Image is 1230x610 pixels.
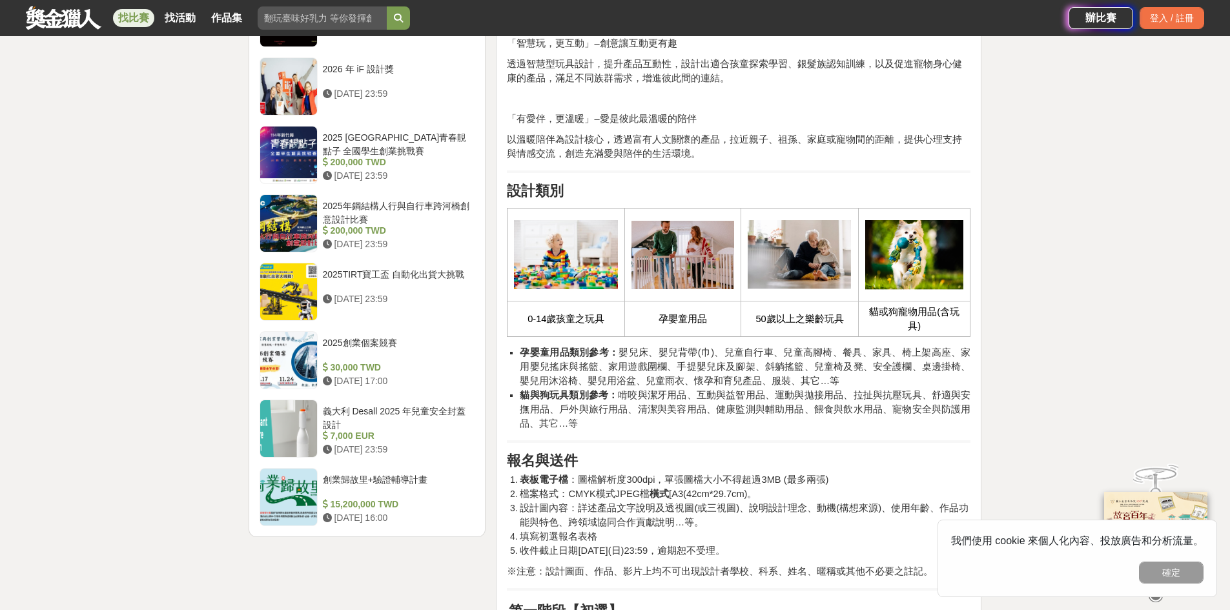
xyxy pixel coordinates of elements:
span: 透過智慧型玩具設計，提升產品互動性，設計出適合孩童探索學習、銀髮族認知訓練，以及促進寵物身心健康的產品，滿足不同族群需求，增進彼此間的連結。 [507,59,962,83]
span: 設計圖內容：詳述產品文字說明及透視圖(或三視圖)、說明設計理念、動機(構想來源)、使用年齡、作品功能與特色、跨領域協同合作貢獻說明…等。 [520,503,969,527]
img: f7dd345d-5508-4ae7-baa2-0f7e1eb8328a.png [748,220,852,289]
span: 檔案格式：CMYK模式JPEG檔 [A3(42cm*29.7cm)。 [520,489,757,499]
div: 2026 年 iF 設計獎 [323,63,470,87]
img: 968ab78a-c8e5-4181-8f9d-94c24feca916.png [1104,492,1207,578]
div: 2025 [GEOGRAPHIC_DATA]青春靚點子 全國學生創業挑戰賽 [323,131,470,156]
span: 「有愛伴，更溫暖」–愛是彼此最溫暖的陪伴 [507,114,696,124]
strong: 報名與送件 [507,452,578,469]
div: 200,000 TWD [323,224,470,238]
div: [DATE] 23:59 [323,169,470,183]
div: 2025TIRT寶工盃 自動化出貨大挑戰 [323,268,470,292]
span: 50歲以上之樂齡玩具 [755,314,843,324]
div: [DATE] 23:59 [323,238,470,251]
strong: 貓與狗玩具類別參考： [520,390,618,400]
div: [DATE] 23:59 [323,443,470,456]
span: 嬰兒床、嬰兒背帶(巾)、兒童自行車、兒童高腳椅、餐具、家具、椅上架高座、家用嬰兒搖床與搖籃、家用遊戲圍欄、手提嬰兒床及腳架、斜躺搖籃、兒童椅及凳、安全護欄、桌邊掛椅、嬰兒用沐浴椅、嬰兒用浴盆、兒... [520,347,970,386]
strong: 孕嬰童用品類別參考： [520,347,619,358]
div: 200,000 TWD [323,156,470,169]
div: 2025創業個案競賽 [323,336,470,361]
a: 找活動 [159,9,201,27]
a: 2025年鋼結構人行與自行車跨河橋創意設計比賽 200,000 TWD [DATE] 23:59 [260,194,475,252]
div: 7,000 EUR [323,429,470,443]
div: 義大利 Desall 2025 年兒童安全封蓋設計 [323,405,470,429]
a: 2025 [GEOGRAPHIC_DATA]青春靚點子 全國學生創業挑戰賽 200,000 TWD [DATE] 23:59 [260,126,475,184]
input: 翻玩臺味好乳力 等你發揮創意！ [258,6,387,30]
strong: 表板電子檔 [520,474,568,485]
div: 15,200,000 TWD [323,498,470,511]
span: 我們使用 cookie 來個人化內容、投放廣告和分析流量。 [951,535,1204,546]
a: 創業歸故里+驗證輔導計畫 15,200,000 TWD [DATE] 16:00 [260,468,475,526]
a: 義大利 Desall 2025 年兒童安全封蓋設計 7,000 EUR [DATE] 23:59 [260,400,475,458]
span: 「智慧玩，更互動」–創意讓互動更有趣 [507,38,677,48]
div: 2025年鋼結構人行與自行車跨河橋創意設計比賽 [323,199,470,224]
div: 登入 / 註冊 [1140,7,1204,29]
a: 2025創業個案競賽 30,000 TWD [DATE] 17:00 [260,331,475,389]
a: 辦比賽 [1069,7,1133,29]
img: 88457ed4-daae-4db9-b357-2bbb7b09dffc.png [865,220,964,290]
button: 確定 [1139,562,1204,584]
div: [DATE] 23:59 [323,292,470,306]
a: 2026 年 iF 設計獎 [DATE] 23:59 [260,57,475,116]
strong: 橫式 [650,489,669,499]
span: 0-14歲孩童之玩具 [528,314,604,324]
span: 孕嬰童用品 [659,314,707,324]
span: 收件截止日期[DATE](日)23:59，逾期恕不受理。 [520,545,725,556]
div: [DATE] 16:00 [323,511,470,525]
a: 找比賽 [113,9,154,27]
strong: 設計類別 [507,183,564,199]
div: [DATE] 17:00 [323,374,470,388]
span: 填寫初選報名表格 [520,531,597,542]
span: 貓或狗寵物用品(含玩具) [869,307,959,331]
span: 以溫暖陪伴為設計核心，透過富有人文關懷的產品，拉近親子、祖孫、家庭或寵物間的距離，提供心理支持與情感交流，創造充滿愛與陪伴的生活環境。 [507,134,962,159]
img: c5ae5837-55fe-4b10-9099-9801208ed03e.png [631,221,734,289]
div: 30,000 TWD [323,361,470,374]
a: 2025TIRT寶工盃 自動化出貨大挑戰 [DATE] 23:59 [260,263,475,321]
img: b708f5c3-b6c1-4a28-aed3-e1b2ac6733b5.png [514,220,618,289]
span: ：圖檔解析度300dpi，單張圖檔大小不得超過3MB (最多兩張) [520,474,828,485]
div: [DATE] 23:59 [323,87,470,101]
a: 作品集 [206,9,247,27]
span: ※注意：設計圖面、作品、影片上均不可出現設計者學校、科系、姓名、暱稱或其他不必要之註記。 [507,566,933,576]
span: 啃咬與潔牙用品、互動與益智用品、運動與拋接用品、拉扯與抗壓玩具、舒適與安撫用品、戶外與旅行用品、清潔與美容用品、健康監測與輔助用品、餵食與飲水用品、寵物安全與防護用品、其它…等 [520,390,970,429]
div: 創業歸故里+驗證輔導計畫 [323,473,470,498]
